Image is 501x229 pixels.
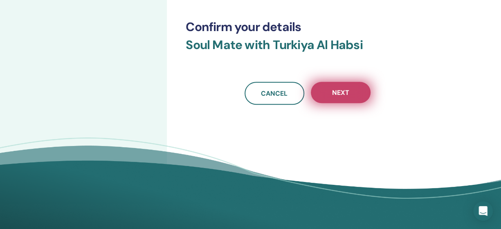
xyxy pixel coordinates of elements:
div: Open Intercom Messenger [473,201,493,221]
h3: Confirm your details [186,20,429,34]
span: Cancel [261,89,288,98]
h3: Soul Mate with Turkiya Al Habsi [186,38,429,62]
a: Cancel [245,82,304,105]
span: Next [332,88,349,97]
button: Next [311,82,371,103]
